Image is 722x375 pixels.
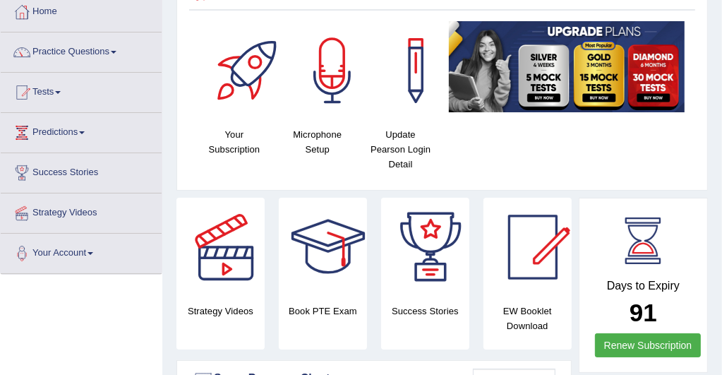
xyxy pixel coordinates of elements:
[1,73,162,108] a: Tests
[630,299,657,326] b: 91
[595,280,692,292] h4: Days to Expiry
[1,32,162,68] a: Practice Questions
[279,304,367,319] h4: Book PTE Exam
[366,127,435,172] h4: Update Pearson Login Detail
[595,333,702,357] a: Renew Subscription
[283,127,352,157] h4: Microphone Setup
[1,153,162,189] a: Success Stories
[449,21,685,112] img: small5.jpg
[176,304,265,319] h4: Strategy Videos
[483,304,572,333] h4: EW Booklet Download
[1,194,162,229] a: Strategy Videos
[1,113,162,148] a: Predictions
[1,234,162,269] a: Your Account
[200,127,269,157] h4: Your Subscription
[381,304,469,319] h4: Success Stories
